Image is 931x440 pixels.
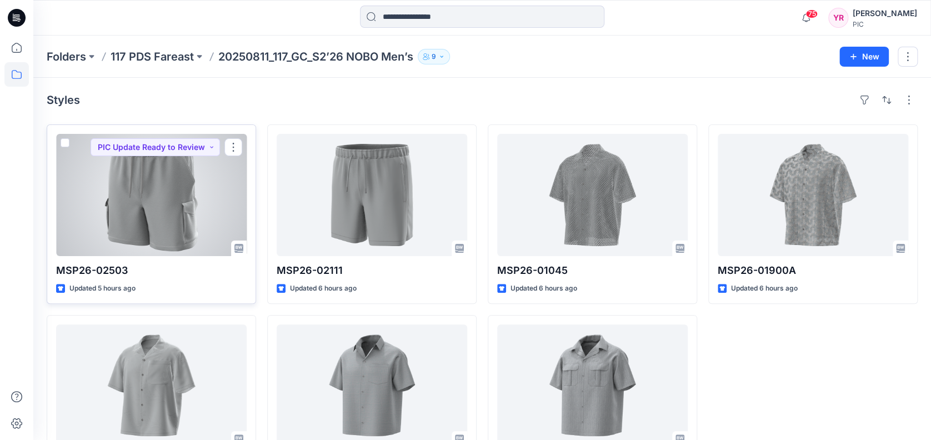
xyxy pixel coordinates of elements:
[510,283,577,294] p: Updated 6 hours ago
[47,93,80,107] h4: Styles
[218,49,413,64] p: 20250811_117_GC_S2’26 NOBO Men’s
[69,283,136,294] p: Updated 5 hours ago
[56,263,247,278] p: MSP26-02503
[805,9,818,18] span: 75
[828,8,848,28] div: YR
[56,134,247,256] a: MSP26-02503
[111,49,194,64] a: 117 PDS Fareast
[497,263,688,278] p: MSP26-01045
[497,134,688,256] a: MSP26-01045
[277,134,467,256] a: MSP26-02111
[731,283,798,294] p: Updated 6 hours ago
[853,7,917,20] div: [PERSON_NAME]
[839,47,889,67] button: New
[290,283,357,294] p: Updated 6 hours ago
[47,49,86,64] a: Folders
[718,263,908,278] p: MSP26-01900A
[277,263,467,278] p: MSP26-02111
[418,49,450,64] button: 9
[718,134,908,256] a: MSP26-01900A
[432,51,436,63] p: 9
[853,20,917,28] div: PIC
